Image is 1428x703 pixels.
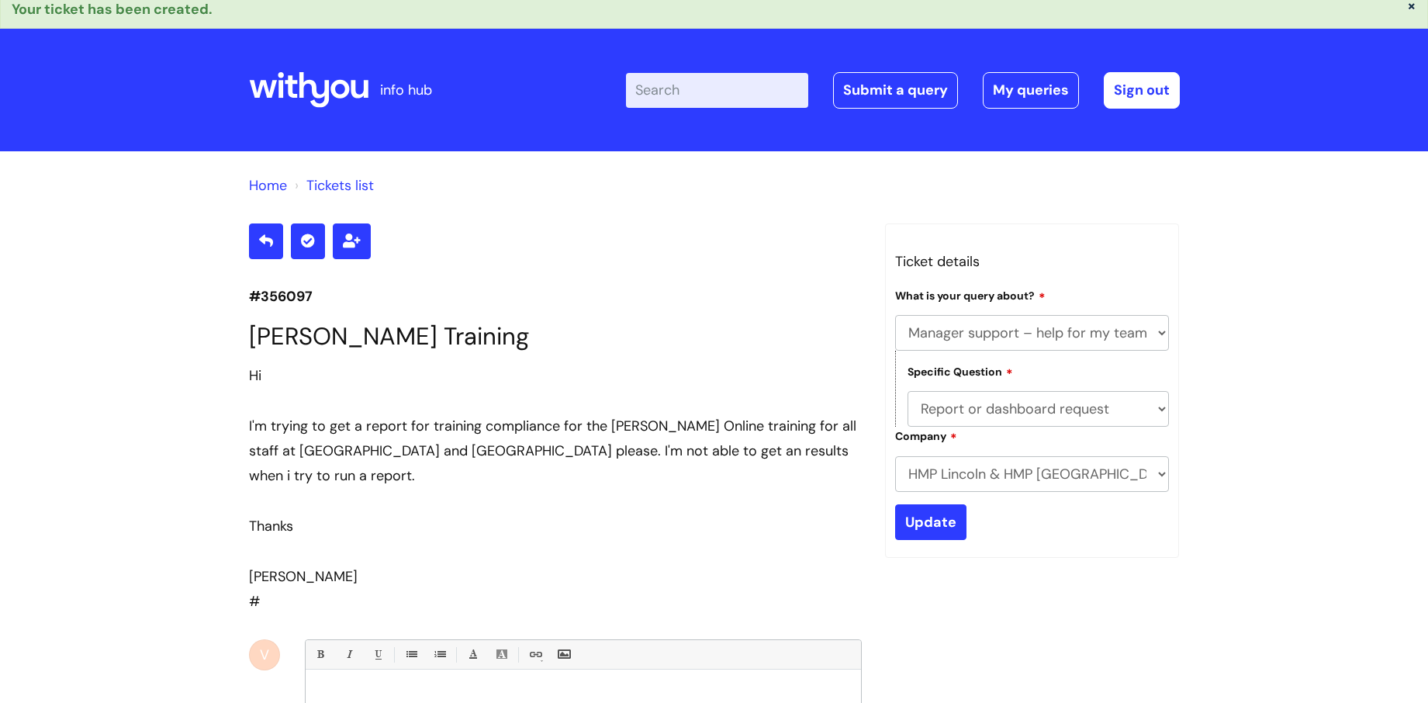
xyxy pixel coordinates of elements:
a: Bold (Ctrl-B) [310,645,330,664]
div: | - [626,72,1180,108]
div: # [249,363,862,615]
a: Back Color [492,645,511,664]
a: Link [525,645,545,664]
input: Search [626,73,808,107]
a: Home [249,176,287,195]
p: #356097 [249,284,862,309]
p: info hub [380,78,432,102]
li: Tickets list [291,173,374,198]
h1: [PERSON_NAME] Training [249,322,862,351]
a: Italic (Ctrl-I) [339,645,358,664]
a: Font Color [463,645,482,664]
a: Insert Image... [554,645,573,664]
div: Thanks [249,514,862,539]
a: Underline(Ctrl-U) [368,645,387,664]
div: V [249,639,280,670]
a: • Unordered List (Ctrl-Shift-7) [401,645,420,664]
div: [PERSON_NAME] [249,564,862,589]
input: Update [895,504,966,540]
a: 1. Ordered List (Ctrl-Shift-8) [430,645,449,664]
a: My queries [983,72,1079,108]
div: I'm trying to get a report for training compliance for the [PERSON_NAME] Online training for all ... [249,414,862,489]
h3: Ticket details [895,249,1170,274]
div: Hi [249,363,862,388]
a: Sign out [1104,72,1180,108]
a: Submit a query [833,72,958,108]
label: Company [895,428,957,443]
a: Tickets list [306,176,374,195]
label: Specific Question [908,363,1013,379]
label: What is your query about? [895,287,1046,303]
li: Solution home [249,173,287,198]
